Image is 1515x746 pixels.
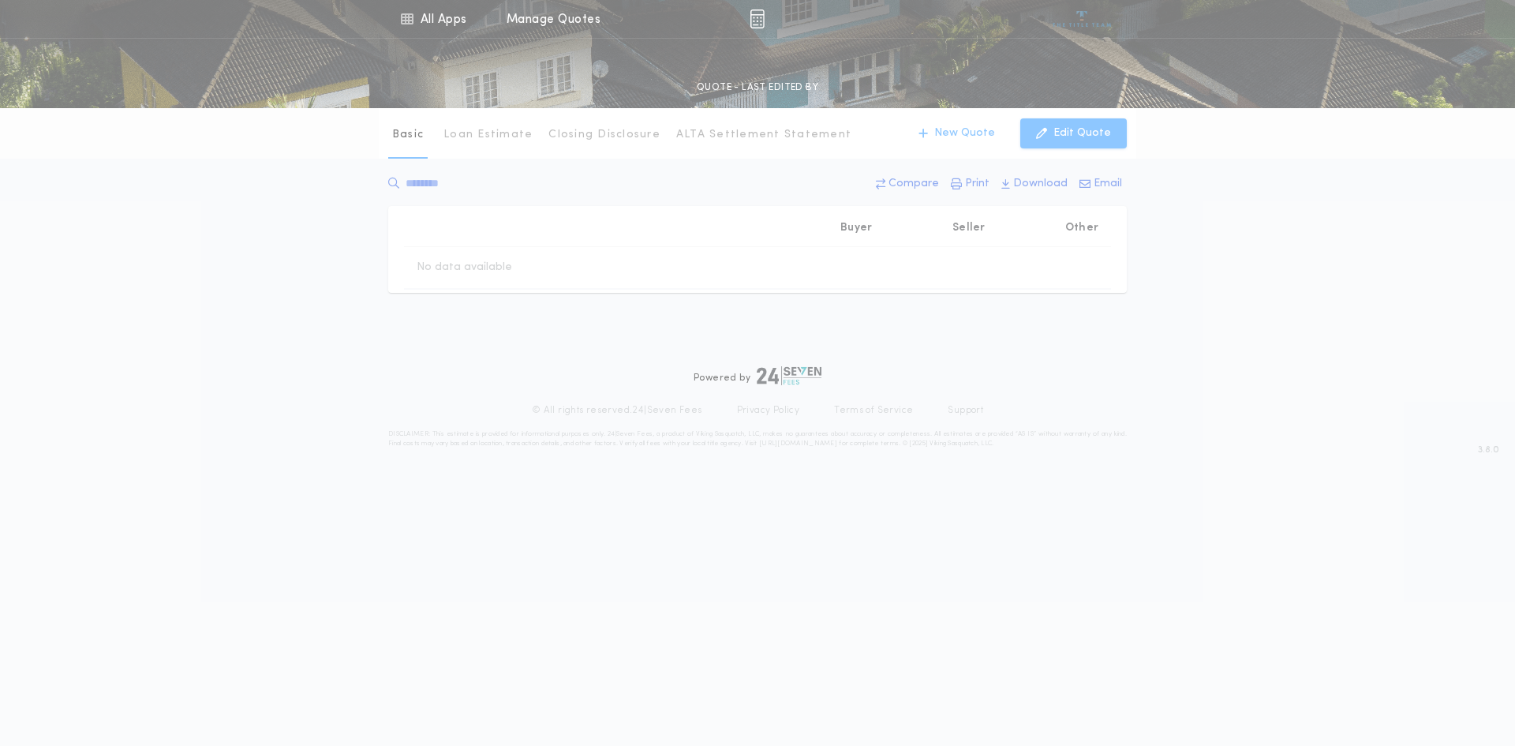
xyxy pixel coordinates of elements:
[404,247,525,288] td: No data available
[997,170,1072,198] button: Download
[888,176,939,192] p: Compare
[871,170,944,198] button: Compare
[1053,11,1112,27] img: vs-icon
[694,366,821,385] div: Powered by
[750,9,765,28] img: img
[952,220,986,236] p: Seller
[388,429,1127,448] p: DISCLAIMER: This estimate is provided for informational purposes only. 24|Seven Fees, a product o...
[948,404,983,417] a: Support
[840,220,872,236] p: Buyer
[1053,126,1111,141] p: Edit Quote
[1065,220,1098,236] p: Other
[548,127,660,143] p: Closing Disclosure
[676,127,851,143] p: ALTA Settlement Statement
[697,80,818,96] p: QUOTE - LAST EDITED BY
[757,366,821,385] img: logo
[1020,118,1127,148] button: Edit Quote
[1478,443,1499,457] span: 3.8.0
[1094,176,1122,192] p: Email
[1075,170,1127,198] button: Email
[903,118,1011,148] button: New Quote
[934,126,995,141] p: New Quote
[965,176,989,192] p: Print
[737,404,800,417] a: Privacy Policy
[946,170,994,198] button: Print
[834,404,913,417] a: Terms of Service
[1013,176,1068,192] p: Download
[532,404,702,417] p: © All rights reserved. 24|Seven Fees
[759,440,837,447] a: [URL][DOMAIN_NAME]
[443,127,533,143] p: Loan Estimate
[392,127,424,143] p: Basic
